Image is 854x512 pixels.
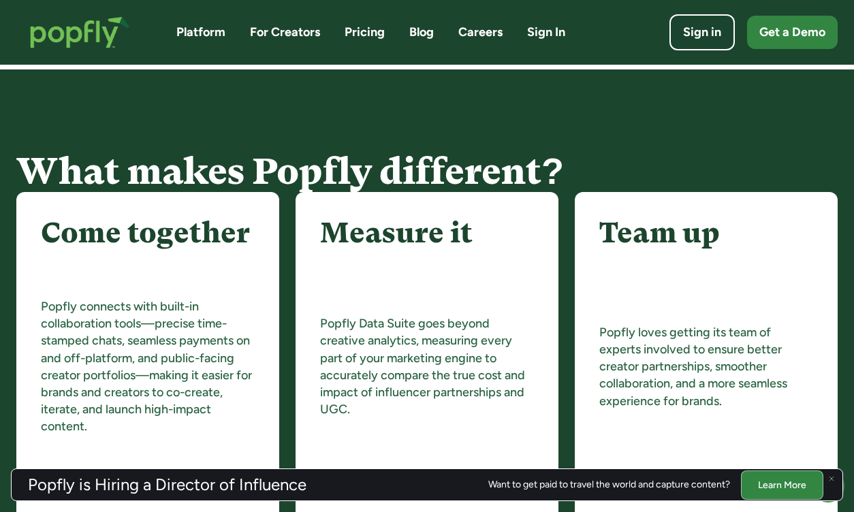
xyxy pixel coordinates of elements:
[16,151,838,191] h2: What makes Popfly different?
[320,217,473,249] h4: Measure it
[747,16,838,49] a: Get a Demo
[250,24,320,41] a: For Creators
[599,324,813,410] p: Popfly loves getting its team of experts involved to ensure better creator partnerships, smoother...
[176,24,225,41] a: Platform
[41,298,255,436] p: Popfly connects with built-in collaboration tools—precise time-stamped chats, seamless payments o...
[409,24,434,41] a: Blog
[41,217,250,249] h4: Come together
[683,24,721,41] div: Sign in
[599,217,720,249] h4: Team up
[345,24,385,41] a: Pricing
[527,24,565,41] a: Sign In
[320,315,534,418] p: Popfly Data Suite goes beyond creative analytics, measuring every part of your marketing engine t...
[458,24,503,41] a: Careers
[759,24,825,41] div: Get a Demo
[488,479,730,490] div: Want to get paid to travel the world and capture content?
[669,14,735,50] a: Sign in
[16,3,144,62] a: home
[741,470,823,499] a: Learn More
[28,477,306,493] h3: Popfly is Hiring a Director of Influence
